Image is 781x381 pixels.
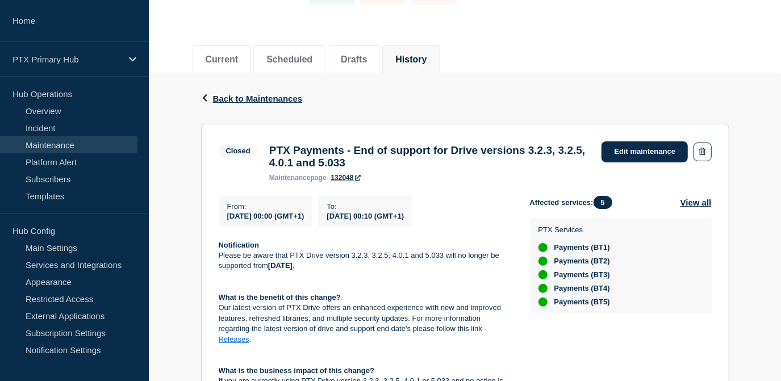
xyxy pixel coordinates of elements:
button: Scheduled [266,55,312,65]
p: Please be aware that PTX Drive version 3.2.3, 3.2.5, 4.0.1 and 5.033 will no longer be supported ... [219,250,512,271]
strong: Notification [219,241,260,249]
div: up [538,284,548,293]
span: maintenance [269,174,311,182]
div: up [538,298,548,307]
span: Affected services: [530,196,618,209]
a: Releases [219,335,249,344]
span: Payments (BT1) [554,243,610,252]
span: Payments (BT4) [554,284,610,293]
span: Payments (BT3) [554,270,610,279]
strong: What is the business impact of this change? [219,366,375,375]
div: up [538,243,548,252]
p: To : [327,202,404,211]
span: Back to Maintenances [213,94,303,103]
strong: [DATE] [268,261,293,270]
span: Payments (BT5) [554,298,610,307]
button: View all [680,196,712,209]
p: From : [227,202,304,211]
p: PTX Primary Hub [12,55,122,64]
span: [DATE] 00:00 (GMT+1) [227,212,304,220]
span: 5 [594,196,612,209]
p: page [269,174,327,182]
p: Our latest version of PTX Drive offers an enhanced experience with new and improved features, ref... [219,303,512,345]
button: Back to Maintenances [201,94,303,103]
span: Closed [219,144,258,157]
button: Drafts [341,55,367,65]
h3: PTX Payments - End of support for Drive versions 3.2.3, 3.2.5, 4.0.1 and 5.033 [269,144,591,169]
button: History [395,55,427,65]
a: 132048 [331,174,361,182]
a: Edit maintenance [602,141,688,162]
strong: What is the benefit of this change? [219,293,341,302]
p: PTX Services [538,225,610,234]
span: Payments (BT2) [554,257,610,266]
span: [DATE] 00:10 (GMT+1) [327,212,404,220]
div: up [538,270,548,279]
button: Current [206,55,239,65]
div: up [538,257,548,266]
